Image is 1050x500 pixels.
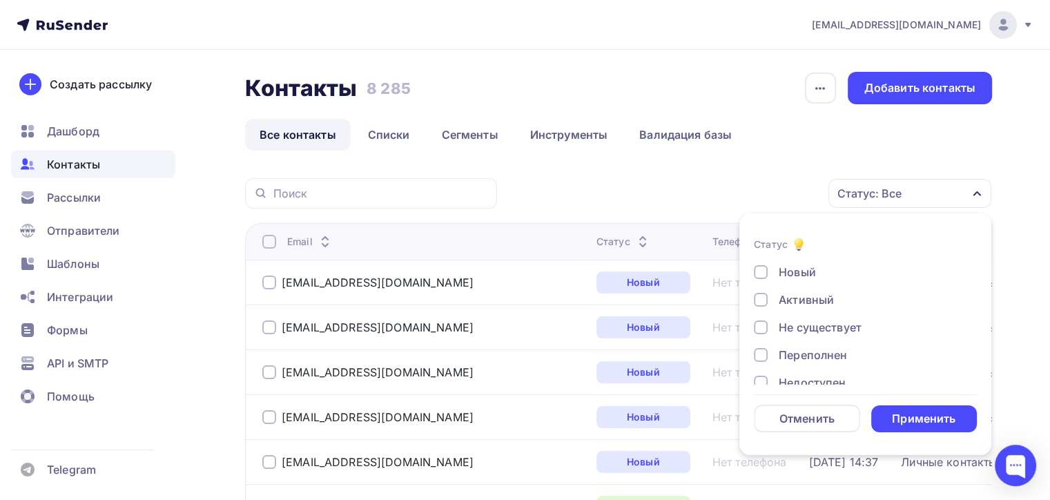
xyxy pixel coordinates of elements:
a: Списки [353,119,425,151]
div: Недоступен [779,374,846,391]
a: Нет телефона [712,455,787,469]
span: Шаблоны [47,256,99,272]
a: Контакты [11,151,175,178]
span: Дашборд [47,123,99,140]
a: Новый [596,406,690,428]
a: Нет телефона [712,320,787,334]
a: [EMAIL_ADDRESS][DOMAIN_NAME] [282,365,474,379]
div: Статус [596,235,651,249]
a: [EMAIL_ADDRESS][DOMAIN_NAME] [282,410,474,424]
a: [EMAIL_ADDRESS][DOMAIN_NAME] [812,11,1033,39]
a: Нет телефона [712,276,787,289]
a: Инструменты [516,119,623,151]
ul: Статус: Все [739,213,991,455]
div: Email [287,235,333,249]
span: API и SMTP [47,355,108,372]
span: [EMAIL_ADDRESS][DOMAIN_NAME] [812,18,981,32]
a: Новый [596,451,690,473]
span: Формы [47,322,88,338]
div: Не существует [779,319,862,336]
span: Отправители [47,222,120,239]
a: [EMAIL_ADDRESS][DOMAIN_NAME] [282,320,474,334]
a: Отправители [11,217,175,244]
h2: Контакты [245,75,357,102]
a: Новый [596,361,690,383]
div: Применить [892,411,955,427]
span: Контакты [47,156,100,173]
button: Статус: Все [828,178,992,209]
span: Помощь [47,388,95,405]
div: Статус: Все [837,185,902,202]
a: Личные контакты [901,455,997,469]
a: Нет телефона [712,365,787,379]
a: Нет телефона [712,410,787,424]
a: [EMAIL_ADDRESS][DOMAIN_NAME] [282,455,474,469]
a: Рассылки [11,184,175,211]
div: Новый [779,264,816,280]
a: Шаблоны [11,250,175,278]
a: [DATE] 14:37 [808,455,878,469]
a: Формы [11,316,175,344]
div: Активный [779,291,834,308]
a: Дашборд [11,117,175,145]
div: Отменить [779,410,835,427]
a: Валидация базы [625,119,746,151]
h3: 8 285 [367,79,411,98]
a: Новый [596,271,690,294]
div: Телефон [712,235,774,249]
span: Telegram [47,461,96,478]
span: Рассылки [47,189,101,206]
div: Статус [754,238,788,251]
span: Интеграции [47,289,113,305]
a: Новый [596,316,690,338]
a: [EMAIL_ADDRESS][DOMAIN_NAME] [282,276,474,289]
input: Поиск [273,186,489,201]
div: Создать рассылку [50,76,152,93]
div: Добавить контакты [864,80,975,96]
a: Сегменты [427,119,513,151]
a: Все контакты [245,119,351,151]
div: Переполнен [779,347,847,363]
